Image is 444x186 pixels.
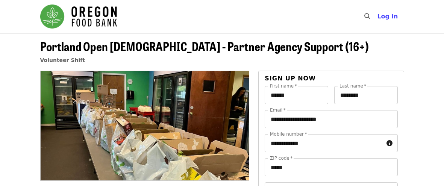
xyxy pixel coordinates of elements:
a: Volunteer Shift [40,57,85,63]
input: ZIP code [265,158,397,176]
label: Last name [339,84,366,88]
input: Mobile number [265,134,383,152]
span: Sign up now [265,75,316,82]
input: First name [265,86,328,104]
img: Oregon Food Bank - Home [40,5,117,29]
i: circle-info icon [386,140,392,147]
span: Log in [377,13,398,20]
label: First name [270,84,297,88]
input: Email [265,110,397,128]
img: Portland Open Bible - Partner Agency Support (16+) organized by Oregon Food Bank [41,71,249,180]
label: Email [270,108,286,112]
span: Portland Open [DEMOGRAPHIC_DATA] - Partner Agency Support (16+) [40,37,369,55]
button: Log in [371,9,404,24]
i: search icon [364,13,370,20]
input: Search [375,8,381,26]
input: Last name [334,86,398,104]
label: Mobile number [270,132,307,136]
label: ZIP code [270,156,292,160]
